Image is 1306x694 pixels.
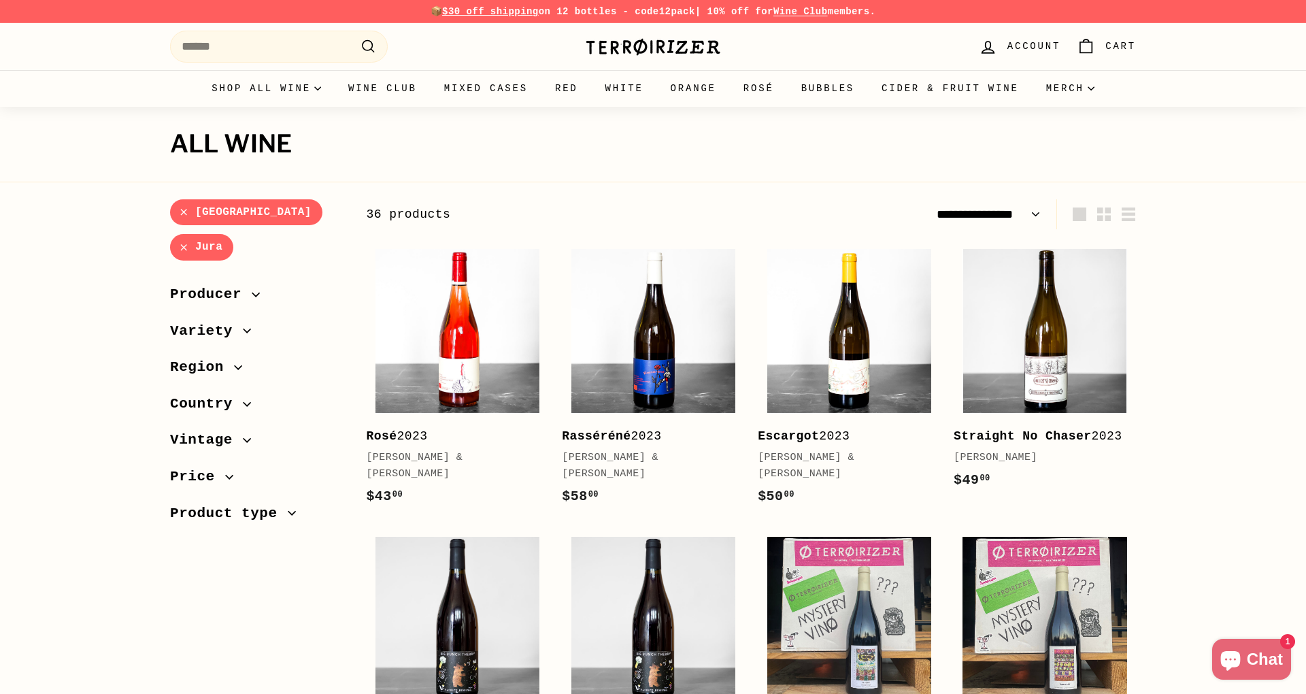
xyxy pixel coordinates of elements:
b: Escargot [758,429,819,443]
a: [GEOGRAPHIC_DATA] [170,199,322,226]
button: Product type [170,499,344,535]
sup: 00 [588,490,599,499]
button: Country [170,389,344,426]
span: Country [170,393,243,416]
div: [PERSON_NAME] & [PERSON_NAME] [758,450,926,482]
div: 2023 [562,427,731,446]
a: Straight No Chaser2023[PERSON_NAME] [954,239,1136,504]
summary: Shop all wine [198,70,335,107]
div: 2023 [366,427,535,446]
div: [PERSON_NAME] & [PERSON_NAME] [366,450,535,482]
button: Vintage [170,425,344,462]
p: 📦 on 12 bottles - code | 10% off for members. [170,4,1136,19]
b: Rosé [366,429,397,443]
a: Red [541,70,592,107]
a: White [592,70,657,107]
a: Cider & Fruit Wine [868,70,1033,107]
a: Escargot2023[PERSON_NAME] & [PERSON_NAME] [758,239,940,520]
div: [PERSON_NAME] [954,450,1122,466]
span: Cart [1105,39,1136,54]
button: Region [170,352,344,389]
span: $30 off shipping [442,6,539,17]
span: $49 [954,472,990,488]
span: Producer [170,283,252,306]
sup: 00 [392,490,403,499]
a: Cart [1069,27,1144,67]
a: Wine Club [335,70,431,107]
a: Account [971,27,1069,67]
a: Rosé2023[PERSON_NAME] & [PERSON_NAME] [366,239,548,520]
a: Rosé [730,70,788,107]
a: Bubbles [788,70,868,107]
a: Jura [170,234,233,261]
b: Straight No Chaser [954,429,1092,443]
div: [PERSON_NAME] & [PERSON_NAME] [562,450,731,482]
a: Orange [657,70,730,107]
div: 2023 [954,427,1122,446]
div: 2023 [758,427,926,446]
span: Region [170,356,234,379]
span: Vintage [170,429,243,452]
span: Product type [170,502,288,525]
div: 36 products [366,205,751,225]
div: Primary [143,70,1163,107]
sup: 00 [979,474,990,483]
span: Variety [170,320,243,343]
span: Price [170,465,225,489]
sup: 00 [784,490,794,499]
span: $58 [562,489,599,504]
h1: All wine [170,131,1136,158]
a: Wine Club [773,6,828,17]
inbox-online-store-chat: Shopify online store chat [1208,639,1295,683]
button: Price [170,462,344,499]
strong: 12pack [659,6,695,17]
span: $43 [366,489,403,504]
button: Variety [170,316,344,353]
a: Mixed Cases [431,70,541,107]
span: Account [1007,39,1060,54]
a: Rasséréné2023[PERSON_NAME] & [PERSON_NAME] [562,239,744,520]
button: Producer [170,280,344,316]
span: $50 [758,489,794,504]
summary: Merch [1033,70,1108,107]
b: Rasséréné [562,429,631,443]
